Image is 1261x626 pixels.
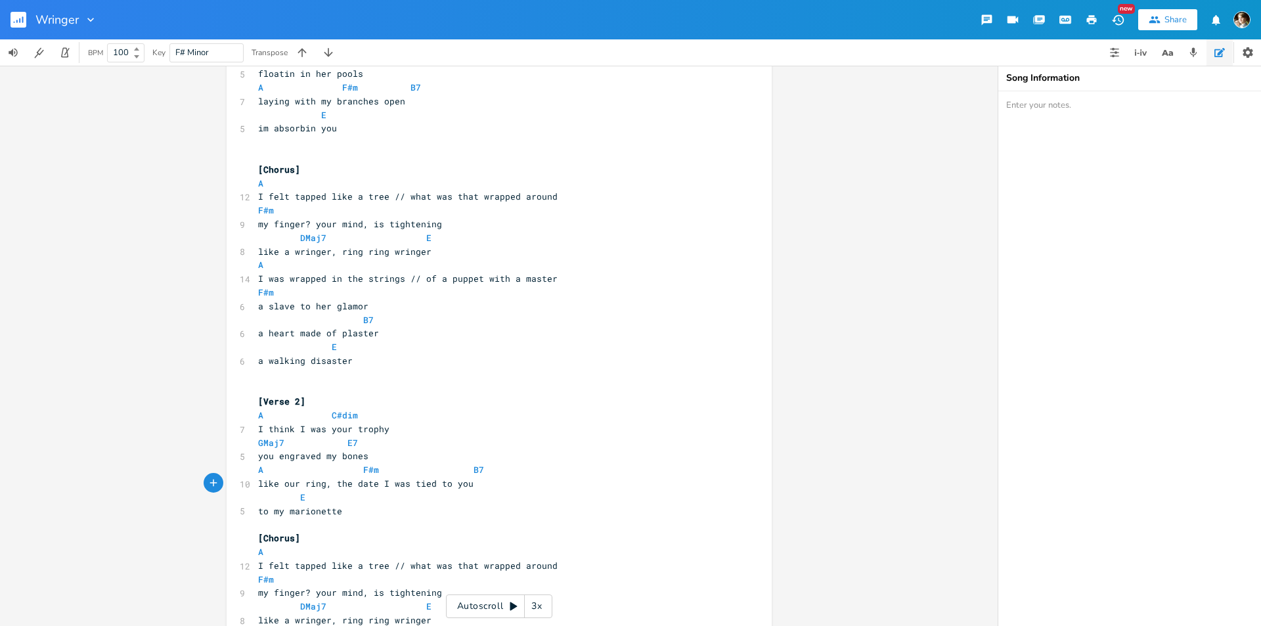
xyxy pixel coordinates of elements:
[1233,11,1250,28] img: Robert Wise
[332,341,337,353] span: E
[1118,4,1135,14] div: New
[1164,14,1187,26] div: Share
[258,81,263,93] span: A
[300,491,305,503] span: E
[342,81,358,93] span: F#m
[258,204,274,216] span: F#m
[525,594,548,618] div: 3x
[321,109,326,121] span: E
[300,600,326,612] span: DMaj7
[258,122,337,134] span: im absorbin you
[258,164,300,175] span: [Chorus]
[258,409,263,421] span: A
[258,259,263,271] span: A
[258,573,274,585] span: F#m
[258,505,342,517] span: to my marionette
[35,14,79,26] span: Wringer
[258,177,263,189] span: A
[258,546,263,558] span: A
[152,49,166,56] div: Key
[258,273,558,284] span: I was wrapped in the strings // of a puppet with a master
[1006,74,1253,83] div: Song Information
[258,395,305,407] span: [Verse 2]
[363,314,374,326] span: B7
[258,246,431,257] span: like a wringer, ring ring wringer
[175,47,209,58] span: F# Minor
[300,232,326,244] span: DMaj7
[258,423,389,435] span: I think I was your trophy
[258,95,405,107] span: laying with my branches open
[258,478,474,489] span: like our ring, the date I was tied to you
[332,409,358,421] span: C#dim
[1138,9,1197,30] button: Share
[258,450,368,462] span: you engraved my bones
[446,594,552,618] div: Autoscroll
[410,81,421,93] span: B7
[1105,8,1131,32] button: New
[258,560,558,571] span: I felt tapped like a tree // what was that wrapped around
[258,218,442,230] span: my finger? your mind, is tightening
[258,300,368,312] span: a slave to her glamor
[258,464,263,476] span: A
[88,49,103,56] div: BPM
[258,437,284,449] span: GMaj7
[258,286,274,298] span: F#m
[347,437,358,449] span: E7
[258,355,353,367] span: a walking disaster
[258,68,363,79] span: floatin in her pools
[258,327,379,339] span: a heart made of plaster
[258,190,558,202] span: I felt tapped like a tree // what was that wrapped around
[426,232,431,244] span: E
[474,464,484,476] span: B7
[258,532,300,544] span: [Chorus]
[363,464,379,476] span: F#m
[258,614,431,626] span: like a wringer, ring ring wringer
[258,587,442,598] span: my finger? your mind, is tightening
[252,49,288,56] div: Transpose
[426,600,431,612] span: E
